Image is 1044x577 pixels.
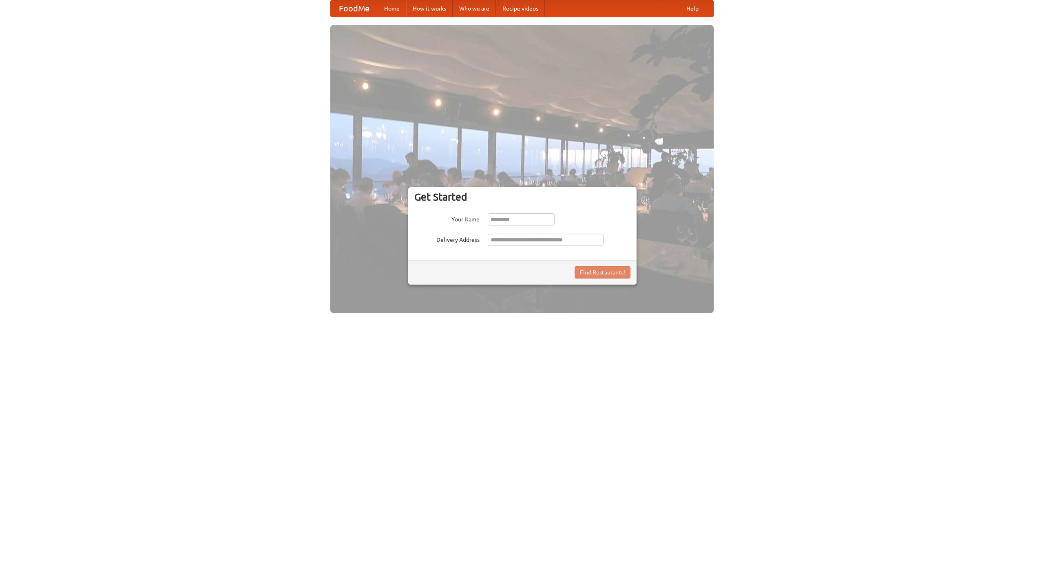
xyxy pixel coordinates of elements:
button: Find Restaurants! [575,266,630,279]
label: Your Name [414,213,480,223]
a: How it works [406,0,453,17]
a: Who we are [453,0,496,17]
h3: Get Started [414,191,630,203]
a: Home [378,0,406,17]
a: Recipe videos [496,0,545,17]
a: FoodMe [331,0,378,17]
a: Help [680,0,705,17]
label: Delivery Address [414,234,480,244]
